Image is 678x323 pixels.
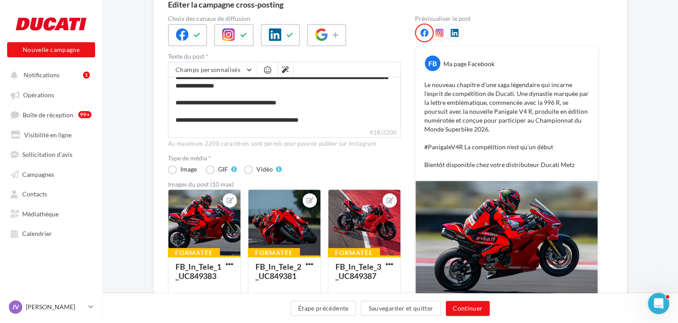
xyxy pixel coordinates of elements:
[168,0,283,8] div: Editer la campagne cross-posting
[361,301,441,316] button: Sauvegarder et quitter
[168,181,401,187] div: Images du post (10 max)
[24,71,60,79] span: Notifications
[175,66,240,73] span: Champs personnalisés
[168,62,257,77] button: Champs personnalisés
[648,293,669,314] iframe: Intercom live chat
[5,146,97,162] a: Sollicitation d'avis
[22,151,72,158] span: Sollicitation d'avis
[12,303,19,311] span: JV
[22,170,54,178] span: Campagnes
[78,111,92,118] div: 99+
[443,60,495,68] div: Ma page Facebook
[248,248,300,258] div: Formatée
[22,210,59,217] span: Médiathèque
[7,42,95,57] button: Nouvelle campagne
[168,16,401,22] label: Choix des canaux de diffusion
[5,86,97,102] a: Opérations
[7,299,95,315] a: JV [PERSON_NAME]
[328,248,380,258] div: Formatée
[168,140,401,148] div: Au maximum 2200 caractères sont permis pour pouvoir publier sur Instagram
[218,166,228,172] div: GIF
[255,262,301,281] div: FB_In_Tele_2_UC849381
[168,128,401,138] label: 418/2200
[415,16,598,22] div: Prévisualiser le post
[24,131,72,138] span: Visibilité en ligne
[424,80,589,169] p: Le nouveau chapitre d'une saga légendaire qui incarne l'esprit de compétition de Ducati. Une dyna...
[168,155,401,161] label: Type de média *
[23,111,73,118] span: Boîte de réception
[256,166,273,172] div: Vidéo
[22,190,47,198] span: Contacts
[291,301,356,316] button: Étape précédente
[5,126,97,142] a: Visibilité en ligne
[175,262,221,281] div: FB_In_Tele_1_UC849383
[168,53,401,60] label: Texte du post *
[5,185,97,201] a: Contacts
[5,166,97,182] a: Campagnes
[168,248,220,258] div: Formatée
[425,56,440,71] div: FB
[335,262,381,281] div: FB_In_Tele_3_UC849387
[83,72,90,79] div: 1
[5,205,97,221] a: Médiathèque
[5,67,93,83] button: Notifications 1
[22,230,52,237] span: Calendrier
[446,301,490,316] button: Continuer
[26,303,85,311] p: [PERSON_NAME]
[180,166,197,172] div: Image
[5,106,97,123] a: Boîte de réception99+
[5,225,97,241] a: Calendrier
[23,91,54,99] span: Opérations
